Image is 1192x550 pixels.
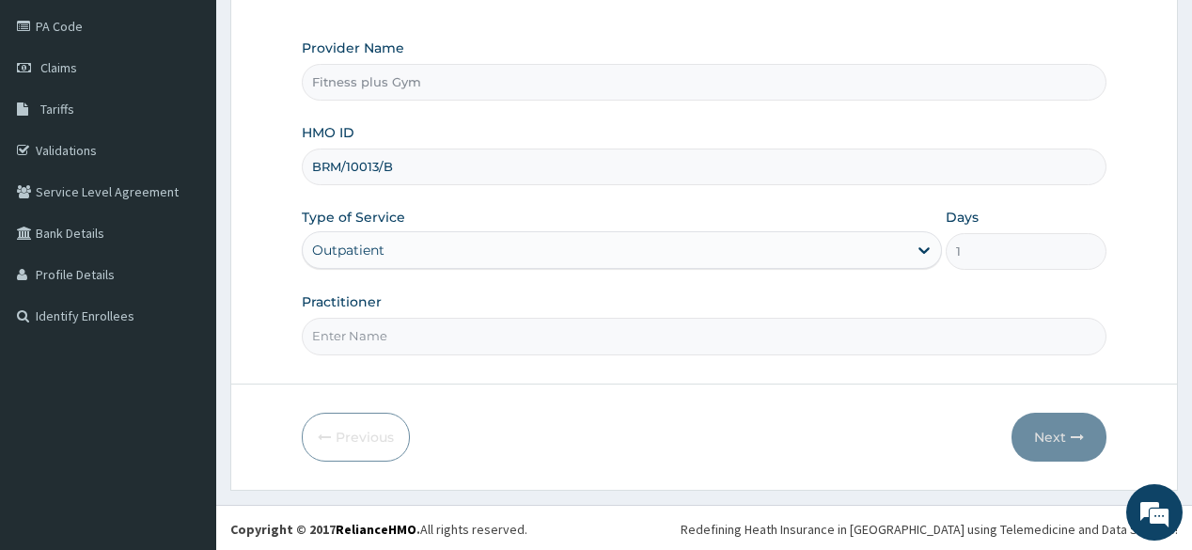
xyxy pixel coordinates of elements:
[302,123,354,142] label: HMO ID
[230,521,420,538] strong: Copyright © 2017 .
[35,94,76,141] img: d_794563401_company_1708531726252_794563401
[302,39,404,57] label: Provider Name
[9,357,358,423] textarea: Type your message and hit 'Enter'
[302,413,410,462] button: Previous
[946,208,979,227] label: Days
[302,208,405,227] label: Type of Service
[109,159,259,349] span: We're online!
[681,520,1178,539] div: Redefining Heath Insurance in [GEOGRAPHIC_DATA] using Telemedicine and Data Science!
[1012,413,1106,462] button: Next
[336,521,416,538] a: RelianceHMO
[302,149,1106,185] input: Enter HMO ID
[40,101,74,118] span: Tariffs
[98,105,316,130] div: Chat with us now
[302,292,382,311] label: Practitioner
[40,59,77,76] span: Claims
[302,318,1106,354] input: Enter Name
[308,9,353,55] div: Minimize live chat window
